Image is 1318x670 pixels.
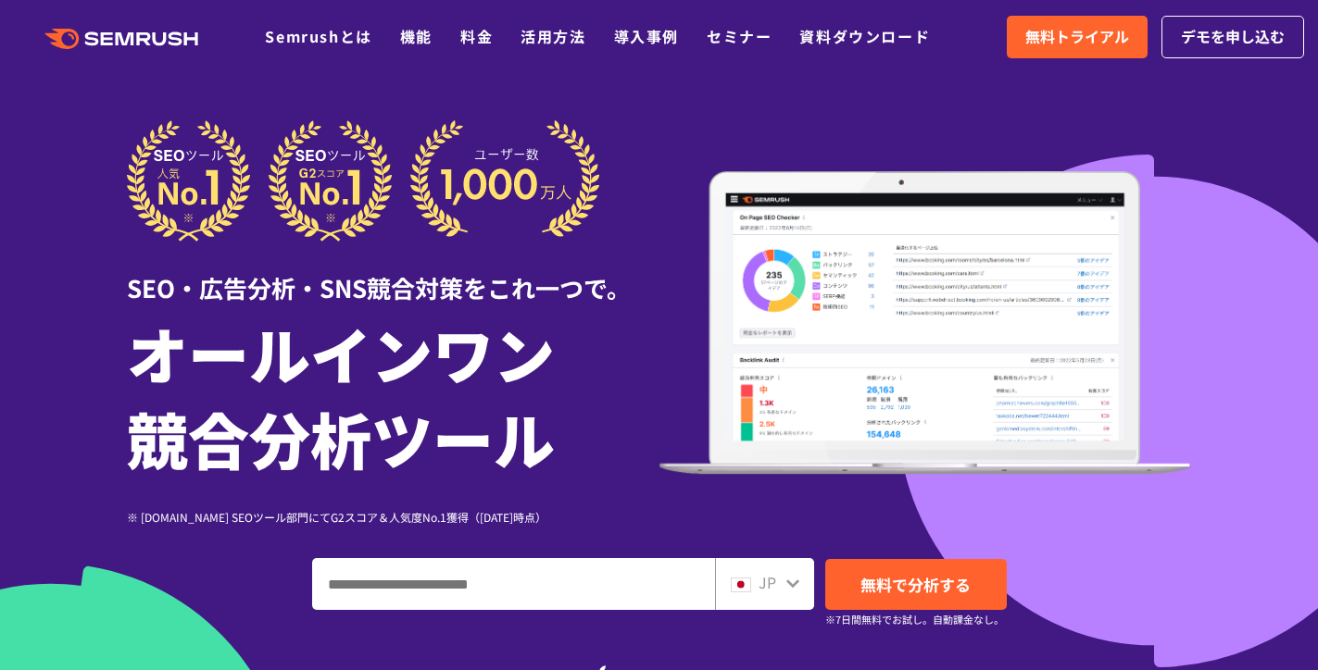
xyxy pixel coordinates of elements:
a: Semrushとは [265,25,371,47]
a: デモを申し込む [1161,16,1304,58]
span: JP [759,571,776,593]
h1: オールインワン 競合分析ツール [127,310,659,480]
a: 機能 [400,25,433,47]
a: 無料トライアル [1007,16,1148,58]
a: 無料で分析する [825,559,1007,610]
a: 導入事例 [614,25,679,47]
span: 無料トライアル [1025,25,1129,49]
span: 無料で分析する [860,573,971,596]
div: ※ [DOMAIN_NAME] SEOツール部門にてG2スコア＆人気度No.1獲得（[DATE]時点） [127,508,659,526]
input: ドメイン、キーワードまたはURLを入力してください [313,559,714,609]
a: 料金 [460,25,493,47]
span: デモを申し込む [1181,25,1285,49]
small: ※7日間無料でお試し。自動課金なし。 [825,611,1004,628]
a: 活用方法 [521,25,585,47]
div: SEO・広告分析・SNS競合対策をこれ一つで。 [127,242,659,305]
a: セミナー [707,25,772,47]
a: 資料ダウンロード [799,25,930,47]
